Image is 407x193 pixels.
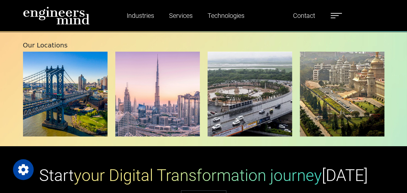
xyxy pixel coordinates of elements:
[208,52,292,136] img: gif
[290,8,318,23] a: Contact
[74,166,322,185] span: your Digital Transformation journey
[205,8,247,23] a: Technologies
[39,166,368,185] h1: Start [DATE]
[23,41,384,49] h5: Our Locations
[166,8,195,23] a: Services
[300,52,384,136] img: gif
[23,6,90,25] img: logo
[124,8,157,23] a: Industries
[23,52,107,136] img: gif
[115,52,200,136] img: gif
